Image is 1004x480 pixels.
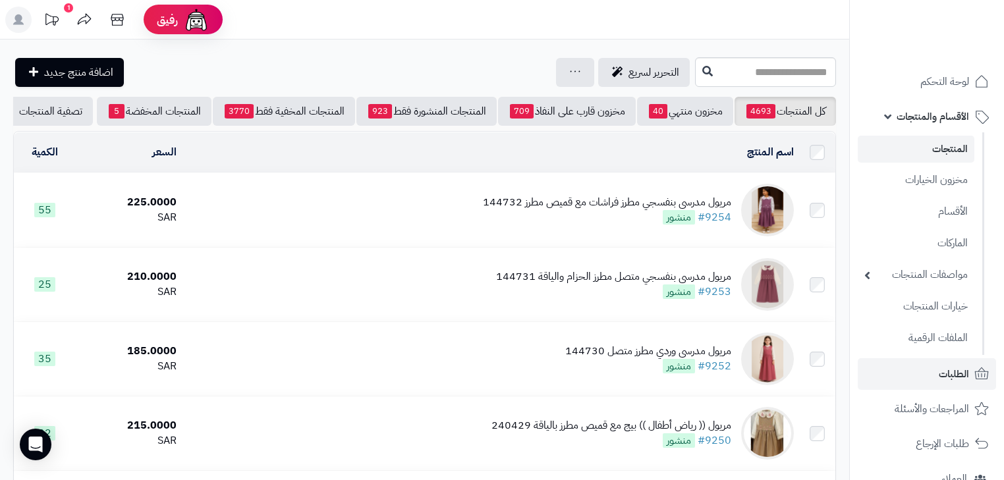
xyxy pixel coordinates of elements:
a: #9252 [698,358,731,374]
div: 185.0000 [80,344,177,359]
a: #9254 [698,209,731,225]
span: اضافة منتج جديد [44,65,113,80]
span: المراجعات والأسئلة [895,400,969,418]
a: الماركات [858,229,974,257]
div: SAR [80,433,177,448]
span: التحرير لسريع [628,65,679,80]
a: السعر [152,144,177,160]
img: مريول (( رياض أطفال )) بيج مع قميص مطرز بالياقة 240429 [741,407,794,460]
a: خيارات المنتجات [858,292,974,321]
a: مخزون منتهي40 [637,97,733,126]
a: المنتجات المخفضة5 [97,97,211,126]
a: مواصفات المنتجات [858,261,974,289]
span: لوحة التحكم [920,72,969,91]
span: 22 [34,426,55,440]
img: مريول مدرسي بنفسجي مطرز فراشات مع قميص مطرز 144732 [741,184,794,236]
div: SAR [80,210,177,225]
span: منشور [663,210,695,225]
span: طلبات الإرجاع [916,435,969,453]
span: الطلبات [939,365,969,383]
a: المراجعات والأسئلة [858,393,996,425]
span: تصفية المنتجات [19,103,82,119]
div: SAR [80,284,177,300]
a: الطلبات [858,358,996,390]
div: 210.0000 [80,269,177,284]
span: الأقسام والمنتجات [897,107,969,126]
a: المنتجات المخفية فقط3770 [213,97,355,126]
a: اسم المنتج [747,144,794,160]
div: مريول مدرسي بنفسجي متصل مطرز الحزام والياقة 144731 [496,269,731,284]
span: 55 [34,203,55,217]
span: منشور [663,433,695,448]
a: التحرير لسريع [598,58,690,87]
div: SAR [80,359,177,374]
img: logo-2.png [914,36,991,63]
a: المنتجات المنشورة فقط923 [356,97,497,126]
span: رفيق [157,12,178,28]
a: الكمية [32,144,58,160]
a: مخزون الخيارات [858,166,974,194]
img: مريول مدرسي بنفسجي متصل مطرز الحزام والياقة 144731 [741,258,794,311]
a: كل المنتجات4693 [735,97,836,126]
span: 35 [34,352,55,366]
span: 25 [34,277,55,292]
div: مريول مدرسي وردي مطرز متصل 144730 [565,344,731,359]
a: الملفات الرقمية [858,324,974,352]
a: الأقسام [858,198,974,226]
div: مريول مدرسي بنفسجي مطرز فراشات مع قميص مطرز 144732 [483,195,731,210]
a: #9253 [698,284,731,300]
a: طلبات الإرجاع [858,428,996,460]
span: 40 [649,104,667,119]
img: ai-face.png [183,7,209,33]
span: منشور [663,284,695,299]
div: مريول (( رياض أطفال )) بيج مع قميص مطرز بالياقة 240429 [491,418,731,433]
img: مريول مدرسي وردي مطرز متصل 144730 [741,333,794,385]
span: 923 [368,104,392,119]
span: 709 [510,104,534,119]
span: 3770 [225,104,254,119]
a: #9250 [698,433,731,448]
a: المنتجات [858,136,974,163]
div: 1 [64,3,73,13]
div: 225.0000 [80,195,177,210]
span: 4693 [746,104,775,119]
span: منشور [663,359,695,373]
a: لوحة التحكم [858,66,996,97]
div: 215.0000 [80,418,177,433]
span: 5 [109,104,125,119]
a: مخزون قارب على النفاذ709 [498,97,636,126]
div: Open Intercom Messenger [20,429,51,460]
a: تحديثات المنصة [35,7,68,36]
a: اضافة منتج جديد [15,58,124,87]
